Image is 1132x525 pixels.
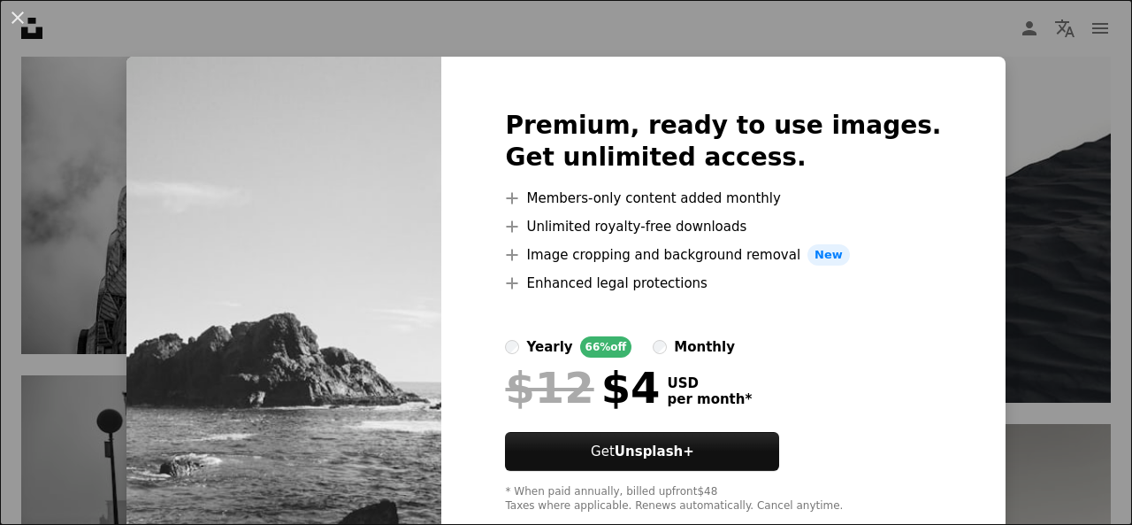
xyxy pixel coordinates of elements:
[505,244,941,266] li: Image cropping and background removal
[615,444,694,459] strong: Unsplash+
[505,110,941,174] h2: Premium, ready to use images. Get unlimited access.
[505,188,941,209] li: Members-only content added monthly
[807,244,850,266] span: New
[667,391,752,407] span: per month *
[580,336,632,358] div: 66% off
[505,273,941,294] li: Enhanced legal protections
[505,365,593,411] span: $12
[653,340,667,354] input: monthly
[505,216,941,237] li: Unlimited royalty-free downloads
[505,365,660,411] div: $4
[526,336,572,358] div: yearly
[505,340,519,354] input: yearly66%off
[505,432,779,471] button: GetUnsplash+
[505,485,941,513] div: * When paid annually, billed upfront $48 Taxes where applicable. Renews automatically. Cancel any...
[674,336,735,358] div: monthly
[667,375,752,391] span: USD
